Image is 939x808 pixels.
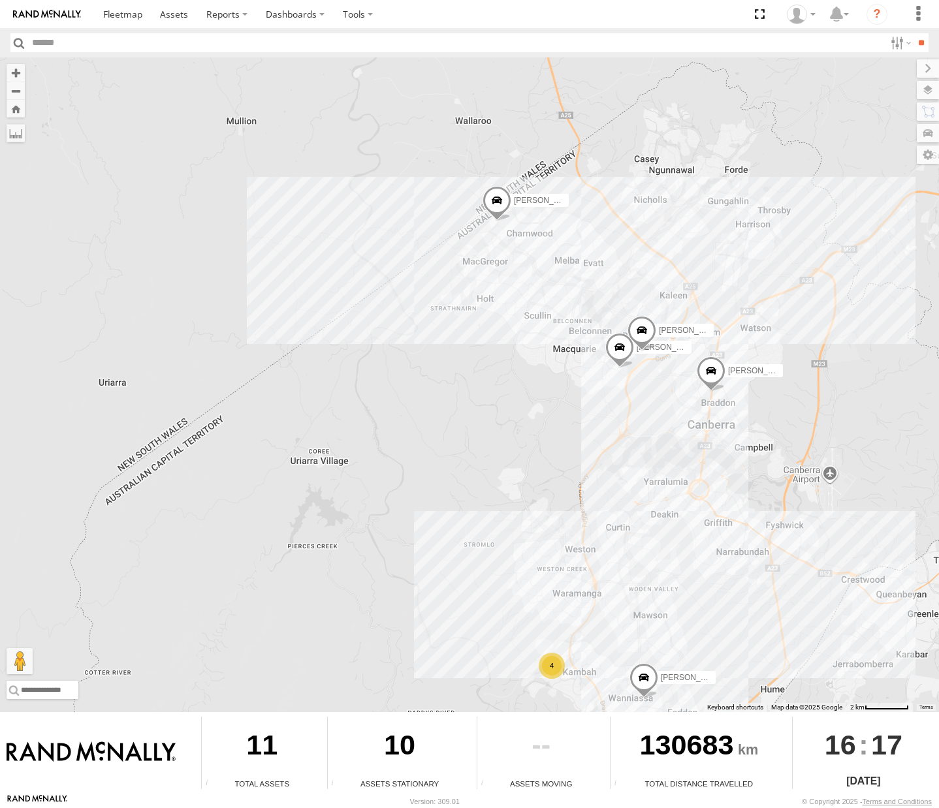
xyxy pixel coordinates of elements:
span: [PERSON_NAME] [637,342,701,351]
button: Zoom in [7,64,25,82]
span: Map data ©2025 Google [771,704,842,711]
div: Total Assets [202,778,322,789]
div: Version: 309.01 [410,798,460,805]
img: rand-logo.svg [13,10,81,19]
div: : [793,717,934,773]
div: Assets Moving [477,778,605,789]
div: 4 [539,653,565,679]
div: Total Distance Travelled [611,778,788,789]
button: Zoom Home [7,100,25,117]
span: 17 [871,717,902,773]
span: 16 [825,717,856,773]
div: [DATE] [793,773,934,789]
div: Total distance travelled by all assets within specified date range and applied filters [611,779,630,789]
div: 11 [202,717,322,778]
div: 10 [328,717,472,778]
div: Helen Mason [782,5,820,24]
span: [PERSON_NAME] [661,672,725,681]
button: Map scale: 2 km per 64 pixels [846,703,913,712]
span: 2 km [850,704,865,711]
div: © Copyright 2025 - [802,798,932,805]
button: Zoom out [7,82,25,100]
button: Drag Pegman onto the map to open Street View [7,648,33,674]
a: Terms (opens in new tab) [919,704,933,709]
label: Map Settings [917,146,939,164]
div: Assets Stationary [328,778,472,789]
a: Visit our Website [7,795,67,808]
a: Terms and Conditions [863,798,932,805]
div: Total number of Enabled Assets [202,779,221,789]
span: [PERSON_NAME] [659,326,724,335]
i: ? [867,4,887,25]
span: [PERSON_NAME] [514,195,579,204]
span: [PERSON_NAME] [728,365,793,375]
div: 130683 [611,717,788,778]
div: Total number of assets current in transit. [477,779,497,789]
label: Measure [7,124,25,142]
div: Total number of assets current stationary. [328,779,347,789]
img: Rand McNally [7,741,176,764]
button: Keyboard shortcuts [707,703,763,712]
label: Search Filter Options [885,33,914,52]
